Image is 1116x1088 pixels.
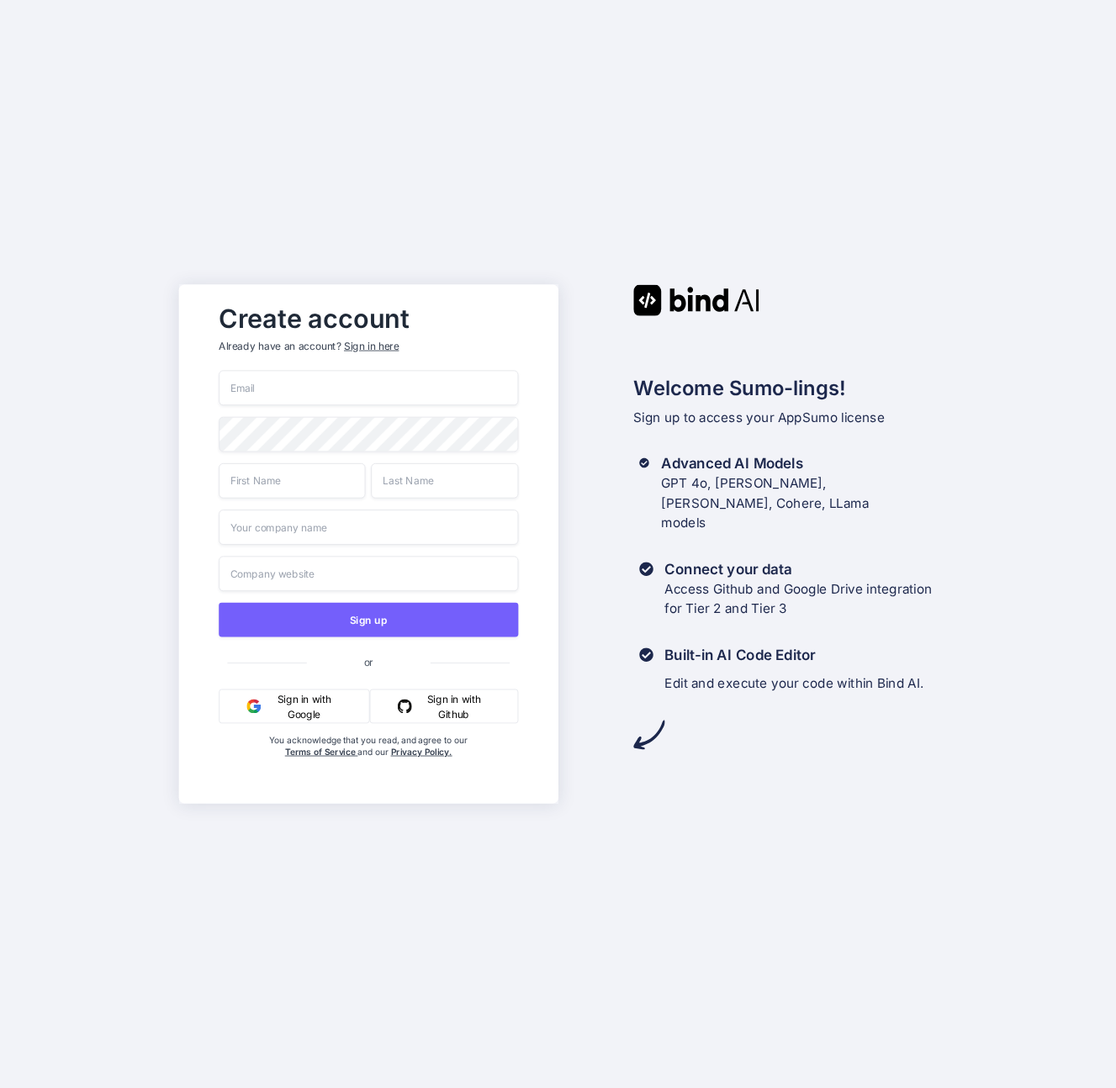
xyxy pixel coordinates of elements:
[219,339,518,353] p: Already have an account?
[344,339,399,353] div: Sign in here
[661,473,938,533] p: GPT 4o, [PERSON_NAME], [PERSON_NAME], Cohere, LLama models
[664,673,923,694] p: Edit and execute your code within Bind AI.
[284,747,357,758] a: Terms of Service
[397,699,411,713] img: github
[664,559,932,579] h3: Connect your data
[633,408,938,428] p: Sign up to access your AppSumo license
[219,603,518,637] button: Sign up
[633,719,664,750] img: arrow
[306,644,430,679] span: or
[268,735,468,792] div: You acknowledge that you read, and agree to our and our
[664,645,923,665] h3: Built-in AI Code Editor
[369,689,518,724] button: Sign in with Github
[219,463,366,499] input: First Name
[661,453,938,473] h3: Advanced AI Models
[633,373,938,404] h2: Welcome Sumo-lings!
[664,579,932,620] p: Access Github and Google Drive integration for Tier 2 and Tier 3
[633,284,759,315] img: Bind AI logo
[219,689,369,724] button: Sign in with Google
[219,510,518,545] input: Your company name
[219,370,518,405] input: Email
[371,463,518,499] input: Last Name
[246,699,261,713] img: google
[219,308,518,330] h2: Create account
[390,747,452,758] a: Privacy Policy.
[219,556,518,591] input: Company website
